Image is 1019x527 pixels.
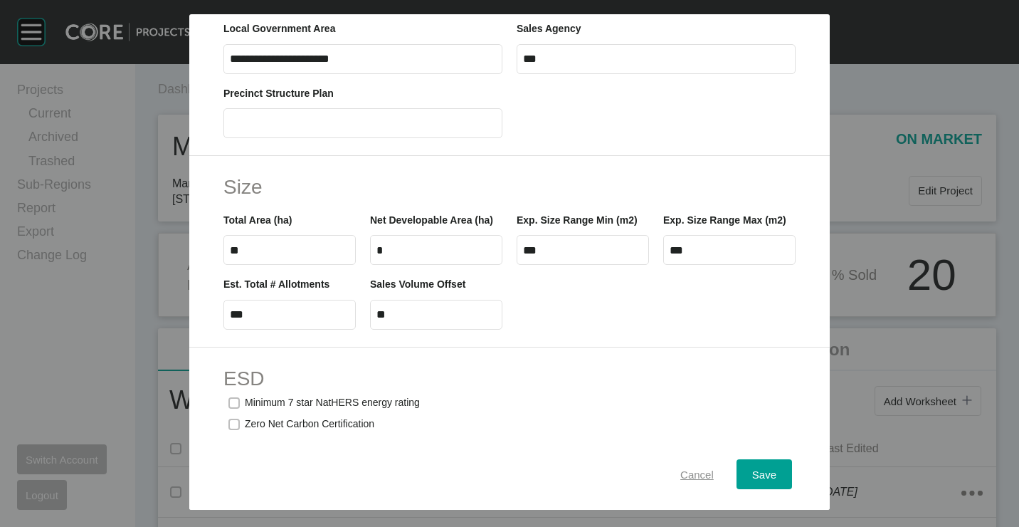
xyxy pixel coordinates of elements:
label: Sales Volume Offset [370,278,465,290]
label: Net Developable Area (ha) [370,214,493,226]
p: Zero Net Carbon Certification [245,417,374,432]
p: Minimum 7 star NatHERS energy rating [245,396,420,410]
h2: ESD [223,365,796,392]
label: Total Area (ha) [223,214,292,226]
label: Precinct Structure Plan [223,88,334,99]
button: Save [736,459,792,489]
label: Exp. Size Range Max (m2) [663,214,786,226]
span: Cancel [680,468,714,480]
label: Sales Agency [517,23,581,34]
label: Exp. Size Range Min (m2) [517,214,638,226]
h2: Size [223,173,796,201]
label: Est. Total # Allotments [223,278,329,290]
button: Cancel [665,459,729,489]
label: Local Government Area [223,23,335,34]
span: Save [752,468,776,480]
